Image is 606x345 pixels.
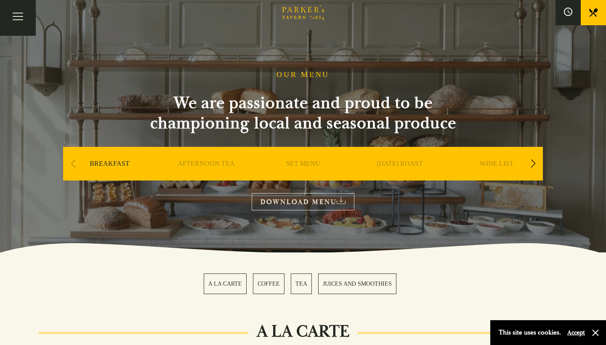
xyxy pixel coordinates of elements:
a: [DATE] ROAST [377,159,423,193]
h2: A LA CARTE [248,321,358,342]
a: DOWNLOAD MENU [252,193,354,210]
button: Accept [567,329,585,337]
h1: OUR MENU [276,70,330,80]
div: 2 / 9 [160,147,252,206]
a: BREAKFAST [90,159,130,193]
a: 2 / 4 [253,273,284,294]
h2: We are passionate and proud to be championing local and seasonal produce [135,93,471,133]
div: 1 / 9 [63,147,156,206]
a: 1 / 4 [204,273,247,294]
a: SET MENU [286,159,320,193]
a: AFTERNOON TEA [178,159,235,193]
a: WINE LIST [480,159,513,193]
div: 5 / 9 [450,147,543,206]
a: 3 / 4 [291,273,312,294]
div: 3 / 9 [257,147,349,206]
p: This site uses cookies. [499,326,561,339]
div: 4 / 9 [353,147,446,206]
div: Next slide [527,154,539,173]
button: Close and accept [591,329,600,337]
a: 4 / 4 [318,273,396,294]
div: Previous slide [67,154,79,173]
